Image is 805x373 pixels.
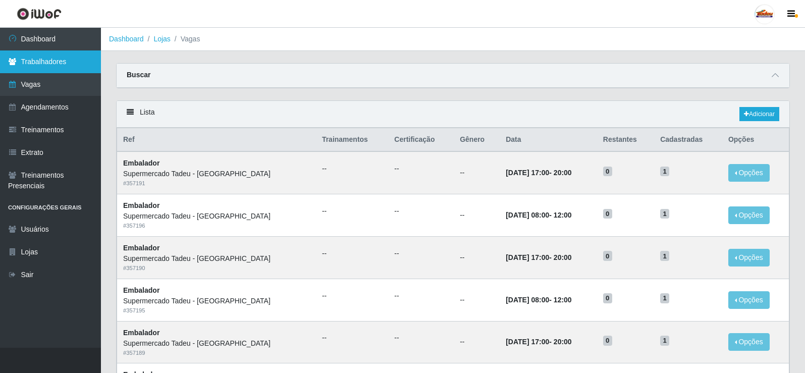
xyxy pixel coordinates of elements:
ul: -- [394,333,448,343]
button: Opções [728,164,770,182]
li: Vagas [171,34,200,44]
div: # 357190 [123,264,310,273]
strong: - [506,211,571,219]
strong: - [506,296,571,304]
button: Opções [728,291,770,309]
th: Opções [722,128,789,152]
a: Adicionar [739,107,779,121]
time: [DATE] 08:00 [506,296,549,304]
strong: Embalador [123,244,159,252]
ul: -- [394,248,448,259]
th: Trainamentos [316,128,388,152]
div: Lista [117,101,789,128]
td: -- [454,194,500,237]
ul: -- [322,164,382,174]
th: Certificação [388,128,454,152]
time: 12:00 [554,211,572,219]
span: 0 [603,293,612,303]
span: 1 [660,167,669,177]
strong: - [506,253,571,261]
ul: -- [322,333,382,343]
time: 20:00 [554,169,572,177]
td: -- [454,151,500,194]
button: Opções [728,206,770,224]
div: # 357191 [123,179,310,188]
td: -- [454,279,500,321]
time: 20:00 [554,253,572,261]
time: [DATE] 17:00 [506,253,549,261]
ul: -- [322,291,382,301]
ul: -- [394,206,448,217]
th: Gênero [454,128,500,152]
th: Restantes [597,128,654,152]
time: 20:00 [554,338,572,346]
div: Supermercado Tadeu - [GEOGRAPHIC_DATA] [123,253,310,264]
div: Supermercado Tadeu - [GEOGRAPHIC_DATA] [123,338,310,349]
div: Supermercado Tadeu - [GEOGRAPHIC_DATA] [123,169,310,179]
span: 1 [660,209,669,219]
div: Supermercado Tadeu - [GEOGRAPHIC_DATA] [123,296,310,306]
time: [DATE] 17:00 [506,338,549,346]
time: 12:00 [554,296,572,304]
td: -- [454,236,500,279]
strong: Embalador [123,286,159,294]
strong: - [506,169,571,177]
span: 0 [603,167,612,177]
ul: -- [322,206,382,217]
div: # 357189 [123,349,310,357]
div: Supermercado Tadeu - [GEOGRAPHIC_DATA] [123,211,310,222]
a: Dashboard [109,35,144,43]
span: 0 [603,251,612,261]
span: 1 [660,251,669,261]
ul: -- [394,291,448,301]
strong: Embalador [123,201,159,209]
span: 1 [660,336,669,346]
span: 0 [603,209,612,219]
button: Opções [728,333,770,351]
div: # 357195 [123,306,310,315]
div: # 357196 [123,222,310,230]
th: Data [500,128,597,152]
strong: Buscar [127,71,150,79]
strong: - [506,338,571,346]
ul: -- [322,248,382,259]
td: -- [454,321,500,363]
strong: Embalador [123,329,159,337]
th: Cadastradas [654,128,722,152]
a: Lojas [153,35,170,43]
span: 1 [660,293,669,303]
strong: Embalador [123,159,159,167]
th: Ref [117,128,316,152]
time: [DATE] 17:00 [506,169,549,177]
img: CoreUI Logo [17,8,62,20]
button: Opções [728,249,770,267]
time: [DATE] 08:00 [506,211,549,219]
ul: -- [394,164,448,174]
span: 0 [603,336,612,346]
nav: breadcrumb [101,28,805,51]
